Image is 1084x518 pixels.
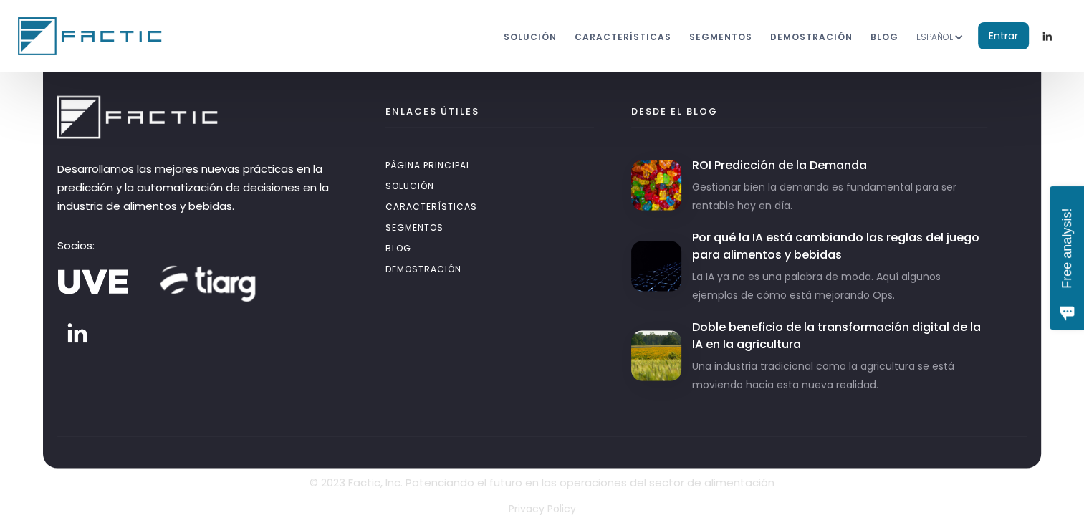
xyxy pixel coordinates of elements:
a: dEMOstración [385,261,594,282]
a: Por qué la IA está cambiando las reglas del juego para alimentos y bebidasLa IA ya no es una pala... [631,229,987,304]
div: ESPAÑOL [916,30,953,44]
p: Una industria tradicional como la agricultura se está moviendo hacia esta nueva realidad. [692,357,987,394]
h4: Doble beneficio de la transformación digital de la IA en la agricultura [692,319,987,353]
a: Solución [385,178,594,198]
a: dEMOstración [770,23,853,49]
a: BLOG [870,23,898,49]
h4: ROI Predicción de la Demanda [692,157,987,174]
h4: Por qué la IA está cambiando las reglas del juego para alimentos y bebidas [692,229,987,264]
a: pàgina principal [385,157,594,178]
a: BLOG [385,240,594,261]
a: Entrar [978,22,1029,49]
a: © 2023 Factic, Inc. Potenciando el futuro en las operaciones del sector de alimentación [310,474,774,499]
a: Doble beneficio de la transformación digital de la IA en la agriculturaUna industria tradicional ... [631,319,987,394]
div: ESPAÑOL [916,14,978,59]
p: Desarrollamos las mejores nuevas prácticas en la predicción y la automatización de decisiones en ... [57,160,340,216]
a: Privacy Policy [57,499,1027,518]
p: © 2023 Factic, Inc. Potenciando el futuro en las operaciones del sector de alimentación [310,474,774,492]
p: Gestionar bien la demanda es fundamental para ser rentable hoy en día. [692,178,987,215]
a: ROI Predicción de la DemandaGestionar bien la demanda es fundamental para ser rentable hoy en día. [631,157,987,215]
a: características [575,23,671,49]
a: segmentos [689,23,752,49]
p: Socios: [57,236,340,255]
a: Solución [504,23,557,49]
p: La IA ya no es una palabra de moda. Aquí algunos ejemplos de cómo está mejorando Ops. [692,267,987,304]
h4: ENLACES ÚTILES [385,103,594,128]
a: características [385,198,594,219]
h4: desde el blog [631,103,987,128]
a: segmentos [385,219,594,240]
